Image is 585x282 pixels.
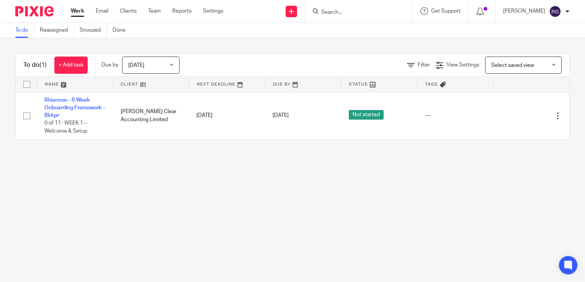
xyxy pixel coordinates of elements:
[80,23,107,38] a: Snoozed
[349,110,384,120] span: Not started
[418,62,430,68] span: Filter
[96,7,108,15] a: Email
[273,113,289,118] span: [DATE]
[44,121,87,134] span: 0 of 11 · WEEK 1 – Welcome & Setup
[128,63,144,68] span: [DATE]
[425,82,438,86] span: Tags
[113,23,131,38] a: Done
[148,7,161,15] a: Team
[503,7,545,15] p: [PERSON_NAME]
[113,92,189,139] td: [PERSON_NAME] Clear Accounting Limited
[431,8,461,14] span: Get Support
[446,62,479,68] span: View Settings
[172,7,191,15] a: Reports
[101,61,118,69] p: Due by
[71,7,84,15] a: Work
[39,62,47,68] span: (1)
[44,97,105,118] a: Rhiannon - 8-Week Onboarding Framework - Bkkpr
[203,7,223,15] a: Settings
[189,92,265,139] td: [DATE]
[40,23,74,38] a: Reassigned
[15,6,54,16] img: Pixie
[549,5,561,18] img: svg%3E
[120,7,137,15] a: Clients
[23,61,47,69] h1: To do
[15,23,34,38] a: To do
[320,9,389,16] input: Search
[54,57,88,74] a: + Add task
[491,63,534,68] span: Select saved view
[425,112,486,119] div: ---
